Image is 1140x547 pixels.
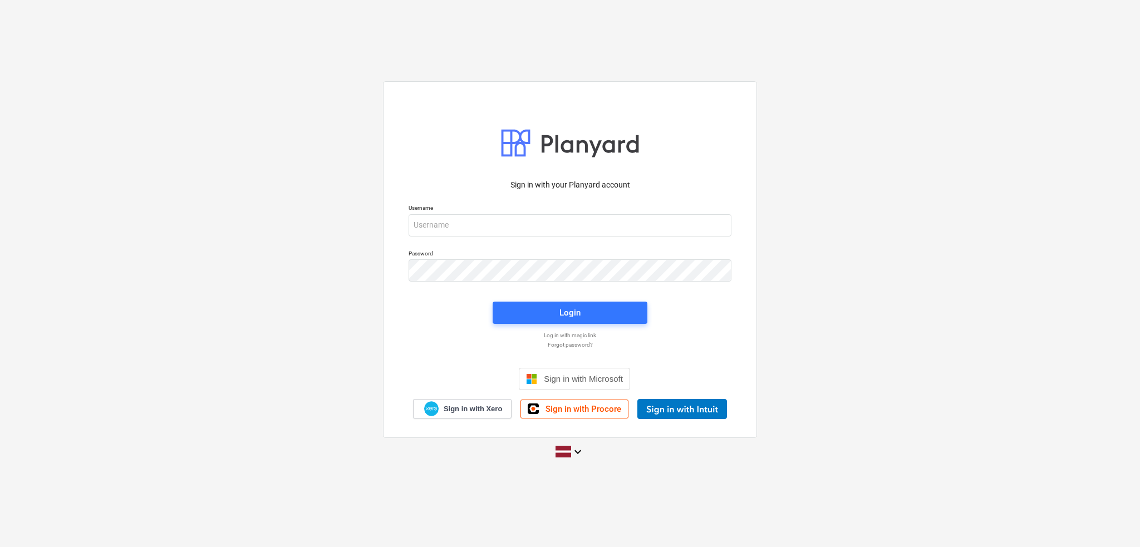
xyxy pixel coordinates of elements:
[413,399,512,418] a: Sign in with Xero
[571,445,584,459] i: keyboard_arrow_down
[403,341,737,348] a: Forgot password?
[409,179,731,191] p: Sign in with your Planyard account
[424,401,439,416] img: Xero logo
[409,214,731,236] input: Username
[493,302,647,324] button: Login
[409,204,731,214] p: Username
[526,373,537,385] img: Microsoft logo
[409,250,731,259] p: Password
[559,305,581,320] div: Login
[544,374,623,383] span: Sign in with Microsoft
[520,400,628,418] a: Sign in with Procore
[444,404,502,414] span: Sign in with Xero
[546,404,621,414] span: Sign in with Procore
[403,332,737,339] a: Log in with magic link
